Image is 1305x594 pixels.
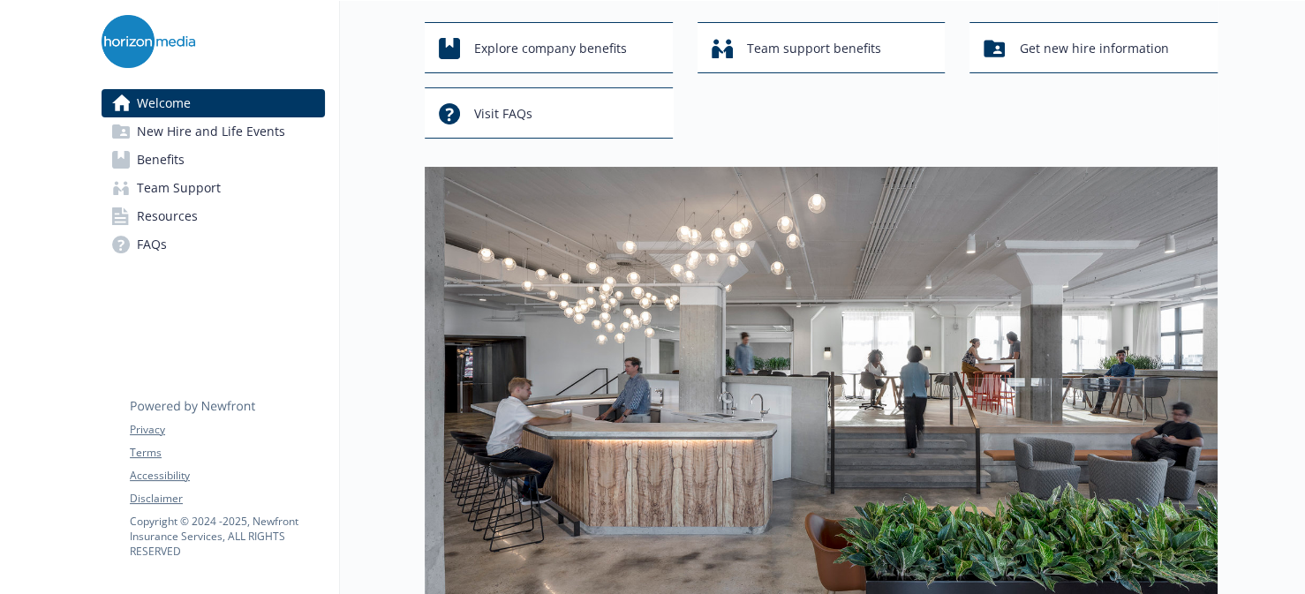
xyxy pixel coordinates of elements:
[130,445,324,461] a: Terms
[102,146,325,174] a: Benefits
[137,146,185,174] span: Benefits
[137,117,285,146] span: New Hire and Life Events
[137,174,221,202] span: Team Support
[102,202,325,230] a: Resources
[747,32,881,65] span: Team support benefits
[474,32,627,65] span: Explore company benefits
[130,468,324,484] a: Accessibility
[698,22,946,73] button: Team support benefits
[130,422,324,438] a: Privacy
[102,174,325,202] a: Team Support
[130,491,324,507] a: Disclaimer
[425,87,673,139] button: Visit FAQs
[137,89,191,117] span: Welcome
[137,230,167,259] span: FAQs
[474,97,532,131] span: Visit FAQs
[425,22,673,73] button: Explore company benefits
[130,514,324,559] p: Copyright © 2024 - 2025 , Newfront Insurance Services, ALL RIGHTS RESERVED
[102,89,325,117] a: Welcome
[102,230,325,259] a: FAQs
[969,22,1218,73] button: Get new hire information
[1019,32,1168,65] span: Get new hire information
[102,117,325,146] a: New Hire and Life Events
[137,202,198,230] span: Resources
